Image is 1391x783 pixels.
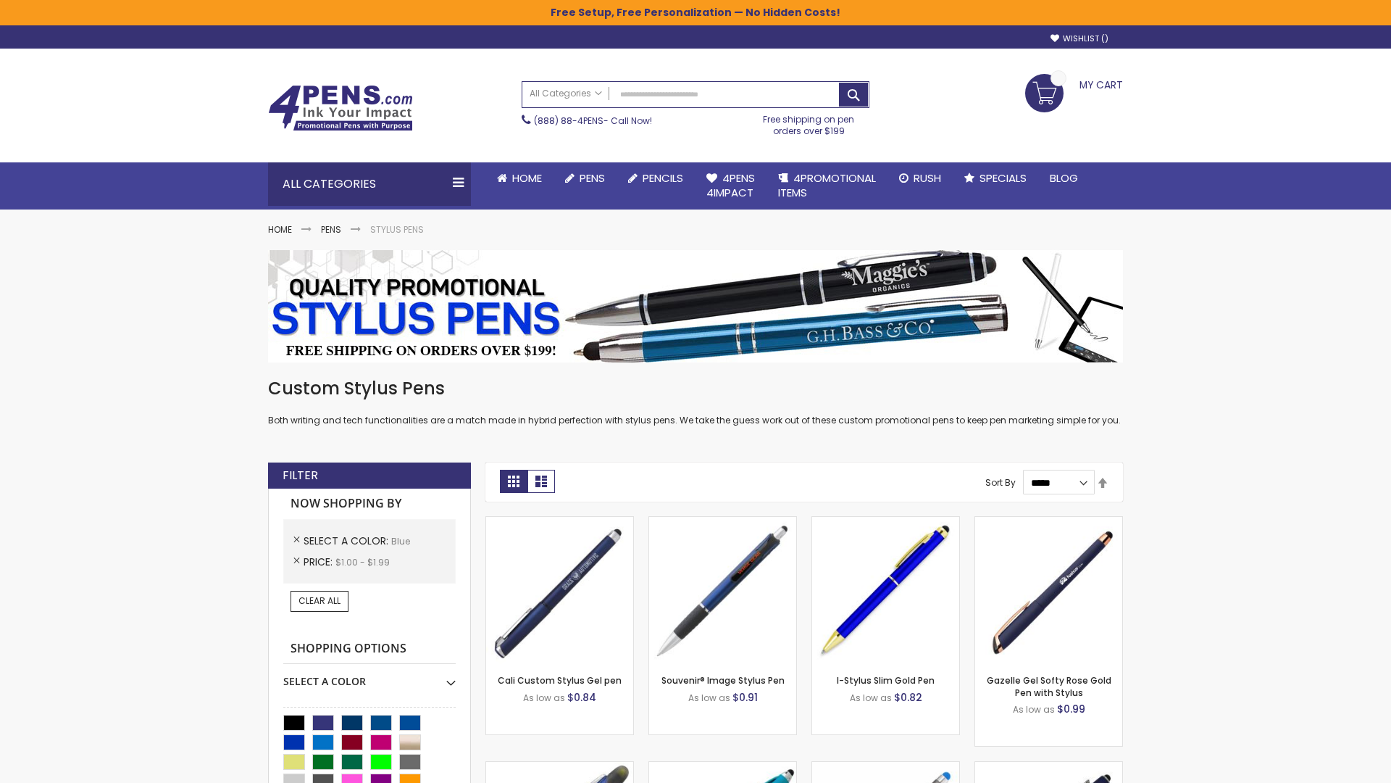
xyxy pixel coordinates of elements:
[304,555,335,569] span: Price
[812,516,959,529] a: I-Stylus Slim Gold-Blue
[268,223,292,236] a: Home
[837,674,935,687] a: I-Stylus Slim Gold Pen
[887,162,953,194] a: Rush
[850,692,892,704] span: As low as
[567,690,596,705] span: $0.84
[500,470,527,493] strong: Grid
[953,162,1038,194] a: Specials
[268,162,471,206] div: All Categories
[688,692,730,704] span: As low as
[985,476,1016,489] label: Sort By
[1038,162,1090,194] a: Blog
[979,170,1027,186] span: Specials
[1013,703,1055,716] span: As low as
[268,85,413,131] img: 4Pens Custom Pens and Promotional Products
[298,594,341,607] span: Clear All
[812,517,959,664] img: I-Stylus Slim Gold-Blue
[732,690,758,705] span: $0.91
[268,377,1123,427] div: Both writing and tech functionalities are a match made in hybrid perfection with stylus pens. We ...
[335,556,390,568] span: $1.00 - $1.99
[486,516,633,529] a: Cali Custom Stylus Gel pen-Blue
[914,170,941,186] span: Rush
[643,170,683,186] span: Pencils
[283,489,456,519] strong: Now Shopping by
[987,674,1111,698] a: Gazelle Gel Softy Rose Gold Pen with Stylus
[661,674,785,687] a: Souvenir® Image Stylus Pen
[617,162,695,194] a: Pencils
[534,115,652,127] span: - Call Now!
[291,591,348,611] a: Clear All
[498,674,622,687] a: Cali Custom Stylus Gel pen
[706,170,755,200] span: 4Pens 4impact
[486,761,633,774] a: Souvenir® Jalan Highlighter Stylus Pen Combo-Blue
[268,377,1123,400] h1: Custom Stylus Pens
[975,761,1122,774] a: Custom Soft Touch® Metal Pens with Stylus-Blue
[486,517,633,664] img: Cali Custom Stylus Gel pen-Blue
[304,534,391,548] span: Select A Color
[766,162,887,210] a: 4PROMOTIONALITEMS
[283,468,318,484] strong: Filter
[321,223,341,236] a: Pens
[649,516,796,529] a: Souvenir® Image Stylus Pen-Blue
[534,115,603,127] a: (888) 88-4PENS
[554,162,617,194] a: Pens
[812,761,959,774] a: Islander Softy Gel with Stylus - ColorJet Imprint-Blue
[283,634,456,665] strong: Shopping Options
[894,690,922,705] span: $0.82
[391,535,410,547] span: Blue
[530,88,602,99] span: All Categories
[778,170,876,200] span: 4PROMOTIONAL ITEMS
[975,516,1122,529] a: Gazelle Gel Softy Rose Gold Pen with Stylus-Blue
[1050,170,1078,186] span: Blog
[370,223,424,236] strong: Stylus Pens
[522,82,609,106] a: All Categories
[1050,33,1108,44] a: Wishlist
[283,664,456,689] div: Select A Color
[695,162,766,210] a: 4Pens4impact
[523,692,565,704] span: As low as
[748,108,870,137] div: Free shipping on pen orders over $199
[485,162,554,194] a: Home
[1057,702,1085,716] span: $0.99
[649,761,796,774] a: Neon Stylus Highlighter-Pen Combo-Blue
[975,517,1122,664] img: Gazelle Gel Softy Rose Gold Pen with Stylus-Blue
[580,170,605,186] span: Pens
[512,170,542,186] span: Home
[649,517,796,664] img: Souvenir® Image Stylus Pen-Blue
[268,250,1123,362] img: Stylus Pens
